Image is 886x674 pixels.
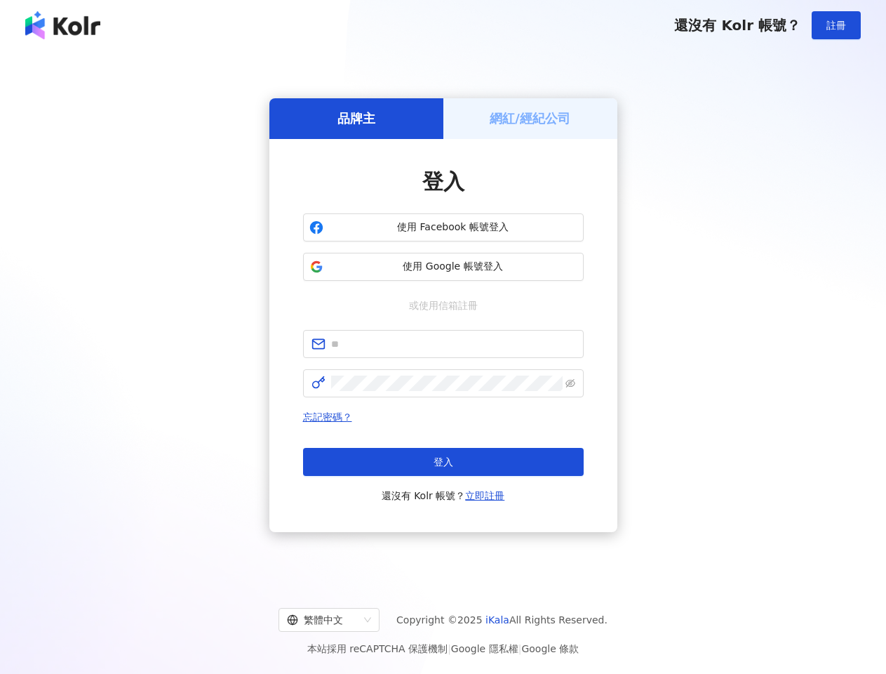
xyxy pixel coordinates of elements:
h5: 網紅/經紀公司 [490,110,570,127]
span: 登入 [422,169,464,194]
button: 使用 Facebook 帳號登入 [303,213,584,242]
span: 還沒有 Kolr 帳號？ [382,487,505,504]
span: 登入 [434,456,453,468]
h5: 品牌主 [337,110,375,127]
a: Google 條款 [521,643,579,654]
button: 登入 [303,448,584,476]
img: logo [25,11,100,39]
a: 立即註冊 [465,490,504,501]
span: 還沒有 Kolr 帳號？ [674,17,800,34]
button: 使用 Google 帳號登入 [303,253,584,281]
span: 或使用信箱註冊 [399,298,488,313]
span: | [448,643,451,654]
span: 使用 Facebook 帳號登入 [329,220,577,234]
a: Google 隱私權 [451,643,518,654]
span: | [518,643,522,654]
span: eye-invisible [565,378,575,388]
span: Copyright © 2025 All Rights Reserved. [396,612,608,628]
a: 忘記密碼？ [303,411,352,423]
span: 使用 Google 帳號登入 [329,260,577,274]
span: 本站採用 reCAPTCHA 保護機制 [307,640,579,657]
span: 註冊 [826,20,846,31]
button: 註冊 [812,11,861,39]
a: iKala [485,614,509,626]
div: 繁體中文 [287,609,358,631]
